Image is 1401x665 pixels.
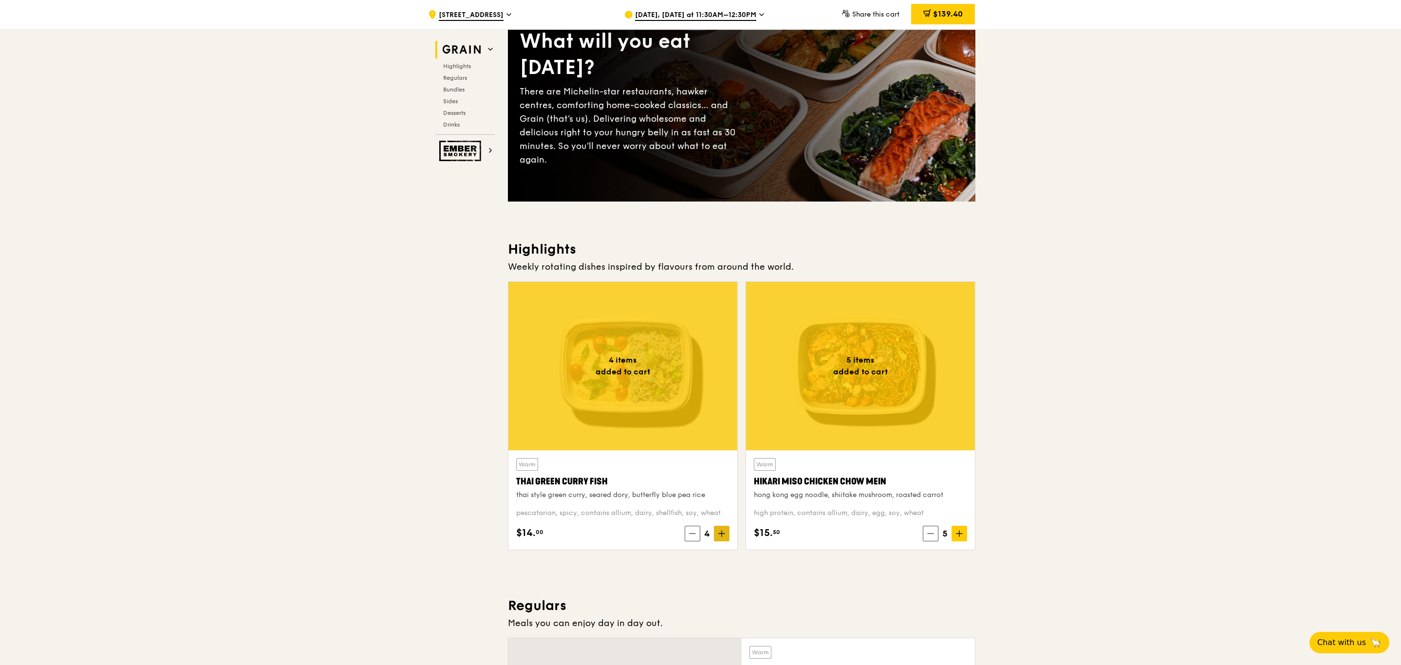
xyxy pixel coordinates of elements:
span: 50 [773,528,780,536]
span: 00 [536,528,543,536]
div: There are Michelin-star restaurants, hawker centres, comforting home-cooked classics… and Grain (... [520,85,742,166]
span: Sides [443,98,458,105]
span: Drinks [443,121,460,128]
span: 🦙 [1370,637,1382,648]
button: Chat with us🦙 [1309,632,1389,653]
h3: Regulars [508,597,975,614]
span: 4 [700,527,714,540]
span: Share this cart [852,10,899,18]
div: thai style green curry, seared dory, butterfly blue pea rice [516,490,729,500]
div: Thai Green Curry Fish [516,475,729,488]
div: What will you eat [DATE]? [520,28,742,81]
div: Warm [749,646,771,659]
img: Grain web logo [439,41,484,58]
h3: Highlights [508,240,975,258]
img: Ember Smokery web logo [439,141,484,161]
span: [STREET_ADDRESS] [439,10,504,21]
div: hong kong egg noodle, shiitake mushroom, roasted carrot [754,490,967,500]
div: pescatarian, spicy, contains allium, dairy, shellfish, soy, wheat [516,508,729,518]
span: Desserts [443,110,466,116]
div: Warm [516,458,538,471]
span: $14. [516,526,536,540]
span: Highlights [443,63,471,70]
span: $15. [754,526,773,540]
span: $139.40 [933,9,963,18]
div: high protein, contains allium, dairy, egg, soy, wheat [754,508,967,518]
div: Hikari Miso Chicken Chow Mein [754,475,967,488]
div: Warm [754,458,776,471]
span: [DATE], [DATE] at 11:30AM–12:30PM [635,10,756,21]
span: Bundles [443,86,465,93]
span: Regulars [443,74,467,81]
span: 5 [938,527,952,540]
div: Meals you can enjoy day in day out. [508,616,975,630]
div: Weekly rotating dishes inspired by flavours from around the world. [508,260,975,274]
span: Chat with us [1317,637,1366,648]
